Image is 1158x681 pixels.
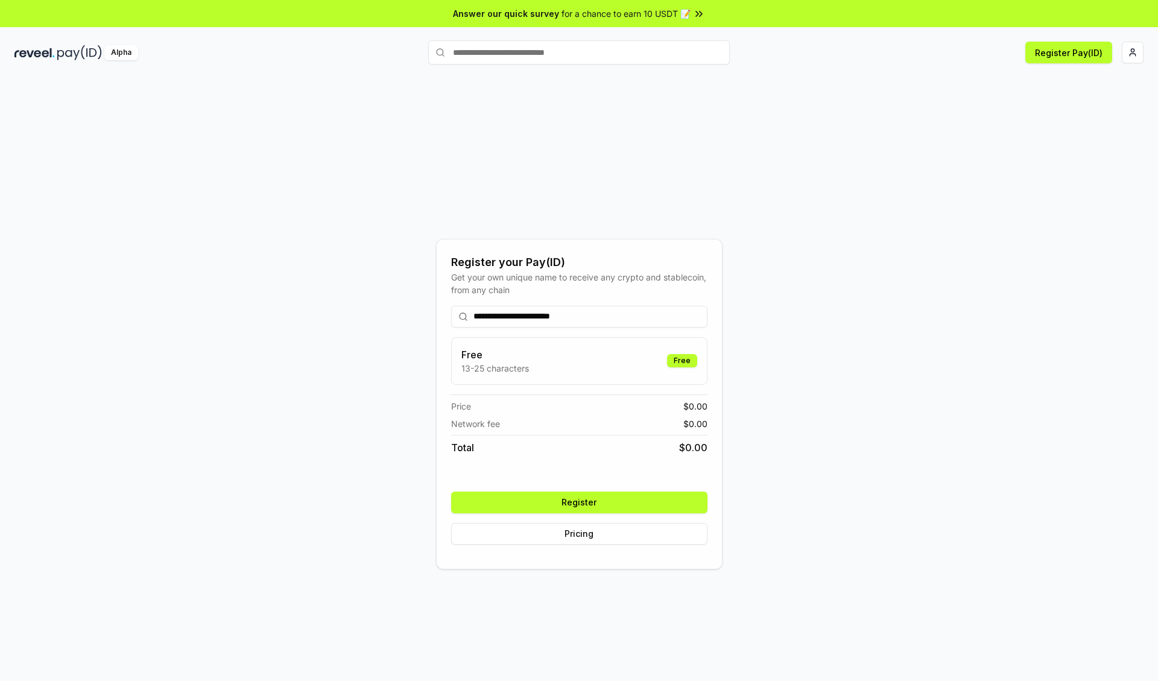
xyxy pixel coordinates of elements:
[667,354,697,367] div: Free
[14,45,55,60] img: reveel_dark
[451,440,474,455] span: Total
[683,417,707,430] span: $ 0.00
[57,45,102,60] img: pay_id
[461,362,529,375] p: 13-25 characters
[451,492,707,513] button: Register
[104,45,138,60] div: Alpha
[451,400,471,413] span: Price
[451,254,707,271] div: Register your Pay(ID)
[562,7,691,20] span: for a chance to earn 10 USDT 📝
[453,7,559,20] span: Answer our quick survey
[679,440,707,455] span: $ 0.00
[683,400,707,413] span: $ 0.00
[1025,42,1112,63] button: Register Pay(ID)
[451,271,707,296] div: Get your own unique name to receive any crypto and stablecoin, from any chain
[461,347,529,362] h3: Free
[451,523,707,545] button: Pricing
[451,417,500,430] span: Network fee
